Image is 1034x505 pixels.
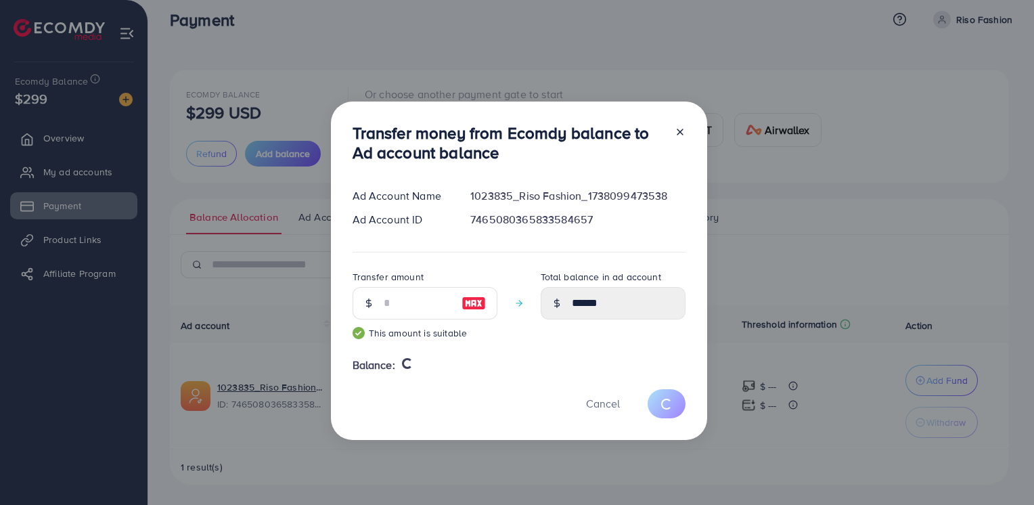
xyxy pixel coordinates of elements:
label: Total balance in ad account [541,270,661,284]
div: Ad Account Name [342,188,460,204]
div: Ad Account ID [342,212,460,227]
small: This amount is suitable [353,326,497,340]
span: Balance: [353,357,395,373]
img: guide [353,327,365,339]
div: 7465080365833584657 [459,212,696,227]
div: 1023835_Riso Fashion_1738099473538 [459,188,696,204]
iframe: Chat [976,444,1024,495]
span: Cancel [586,396,620,411]
img: image [462,295,486,311]
label: Transfer amount [353,270,424,284]
h3: Transfer money from Ecomdy balance to Ad account balance [353,123,664,162]
button: Cancel [569,389,637,418]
